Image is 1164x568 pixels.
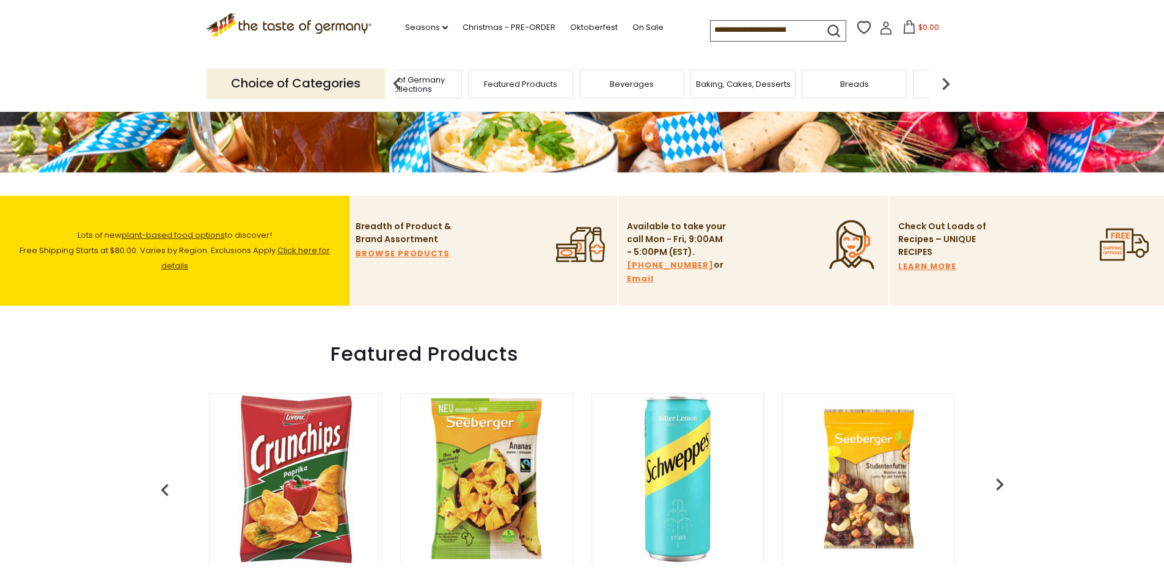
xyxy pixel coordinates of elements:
[895,20,947,39] button: $0.00
[610,79,654,89] a: Beverages
[210,394,380,564] img: Lorenz Crunch Chips with Mild Paprika in Bag 5.3 oz - DEAL
[593,394,763,564] img: Schweppes Bitter Lemon Soda in Can, 11.2 oz
[898,220,987,259] p: Check Out Loads of Recipes – UNIQUE RECIPES
[627,220,728,286] p: Available to take your call Mon - Fri, 9:00AM - 5:00PM (EST). or
[356,247,450,260] a: BROWSE PRODUCTS
[627,272,654,286] a: Email
[405,21,448,34] a: Seasons
[918,22,939,32] span: $0.00
[20,229,330,271] span: Lots of new to discover! Free Shipping Starts at $80.00. Varies by Region. Exclusions Apply.
[570,21,618,34] a: Oktoberfest
[898,260,956,273] a: LEARN MORE
[153,478,177,503] img: previous arrow
[627,259,714,272] a: [PHONE_NUMBER]
[784,394,954,564] img: Seeberger
[385,72,409,96] img: previous arrow
[934,72,958,96] img: next arrow
[463,21,555,34] a: Christmas - PRE-ORDER
[696,79,791,89] a: Baking, Cakes, Desserts
[401,394,571,564] img: Seeberger Unsweetened Pineapple Chips, Natural Fruit Snack, 200g
[987,472,1012,496] img: previous arrow
[361,75,458,94] a: Taste of Germany Collections
[207,68,385,98] p: Choice of Categories
[632,21,664,34] a: On Sale
[122,229,225,241] a: plant-based food options
[484,79,557,89] a: Featured Products
[840,79,869,89] a: Breads
[356,220,456,246] p: Breadth of Product & Brand Assortment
